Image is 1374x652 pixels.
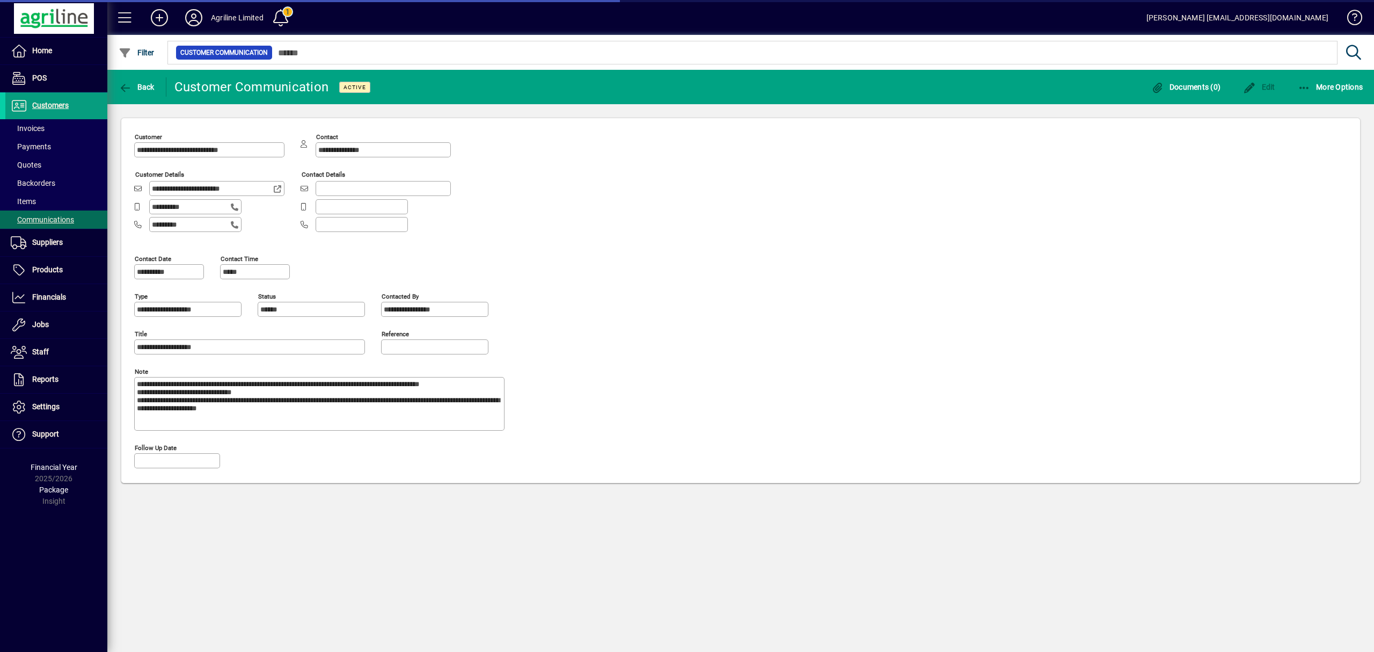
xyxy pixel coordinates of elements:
span: Customers [32,101,69,110]
mat-label: Type [135,292,148,300]
mat-label: Note [135,367,148,375]
mat-label: Customer [135,133,162,141]
span: Financial Year [31,463,77,472]
a: Reports [5,366,107,393]
a: Quotes [5,156,107,174]
mat-label: Title [135,330,147,337]
mat-label: Status [258,292,276,300]
span: Documents (0) [1151,83,1220,91]
mat-label: Contacted by [382,292,419,300]
span: Edit [1243,83,1275,91]
a: Financials [5,284,107,311]
span: Home [32,46,52,55]
span: Support [32,430,59,438]
span: Active [343,84,366,91]
span: POS [32,74,47,82]
span: Invoices [11,124,45,133]
a: Knowledge Base [1339,2,1361,37]
mat-label: Contact time [221,255,258,262]
mat-label: Reference [382,330,409,337]
span: Staff [32,347,49,356]
button: Add [142,8,177,27]
button: Filter [116,43,157,62]
a: Settings [5,394,107,421]
mat-label: Contact date [135,255,171,262]
span: Settings [32,402,60,411]
div: [PERSON_NAME] [EMAIL_ADDRESS][DOMAIN_NAME] [1146,9,1328,26]
mat-label: Follow up date [135,444,177,451]
div: Agriline Limited [211,9,264,26]
a: Suppliers [5,229,107,256]
app-page-header-button: Back [107,77,166,97]
div: Customer Communication [174,78,329,96]
a: POS [5,65,107,92]
span: Financials [32,293,66,301]
a: Backorders [5,174,107,192]
button: Documents (0) [1148,77,1223,97]
a: Products [5,257,107,284]
button: Back [116,77,157,97]
span: Payments [11,142,51,151]
a: Communications [5,211,107,229]
span: Customer Communication [180,47,268,58]
a: Jobs [5,311,107,338]
span: Suppliers [32,238,63,247]
button: Profile [177,8,211,27]
span: Package [39,486,68,494]
span: More Options [1298,83,1363,91]
a: Staff [5,339,107,366]
span: Jobs [32,320,49,329]
a: Home [5,38,107,64]
span: Quotes [11,161,41,169]
a: Items [5,192,107,211]
span: Filter [119,48,155,57]
button: Edit [1240,77,1278,97]
span: Backorders [11,179,55,187]
span: Reports [32,375,59,383]
span: Items [11,197,36,206]
span: Back [119,83,155,91]
span: Products [32,265,63,274]
a: Payments [5,137,107,156]
span: Communications [11,215,74,224]
button: More Options [1295,77,1366,97]
mat-label: Contact [316,133,338,141]
a: Support [5,421,107,448]
a: Invoices [5,119,107,137]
